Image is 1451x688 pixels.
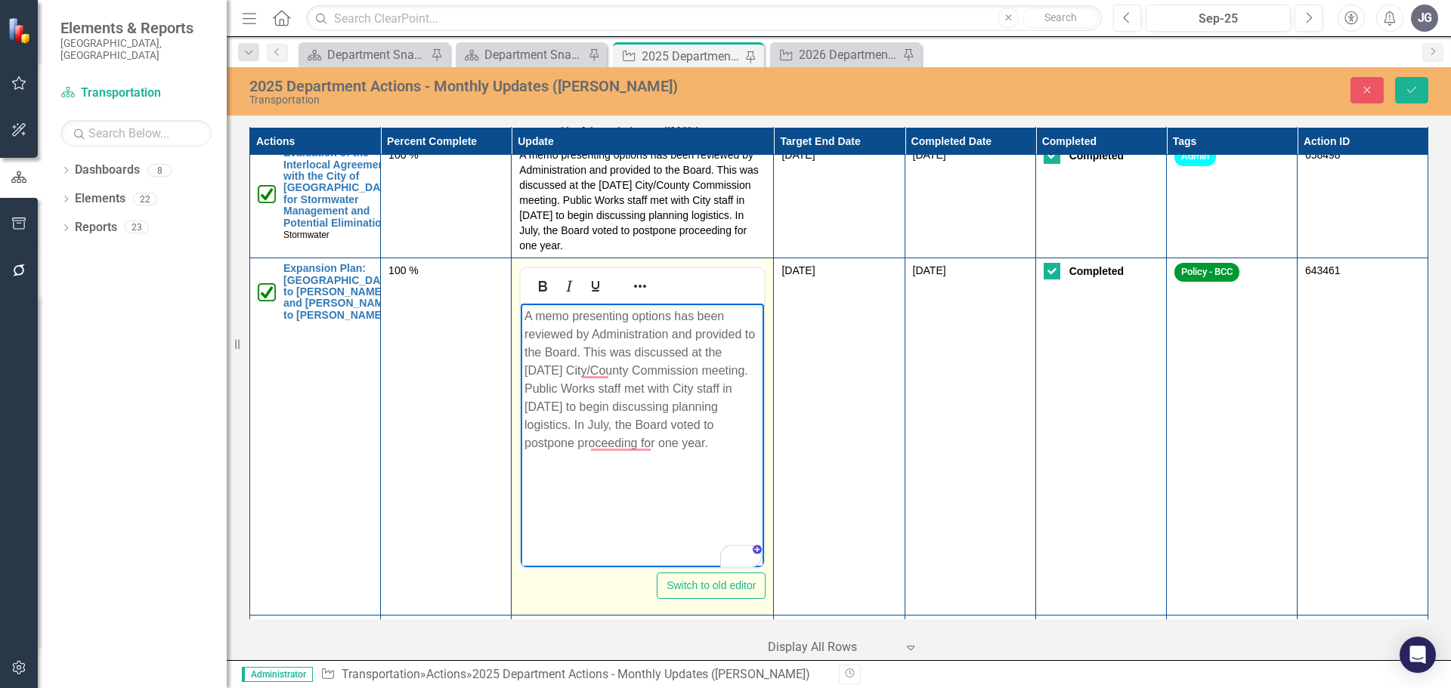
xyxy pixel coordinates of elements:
[60,37,212,62] small: [GEOGRAPHIC_DATA], [GEOGRAPHIC_DATA]
[1151,10,1285,28] div: Sep-25
[60,19,212,37] span: Elements & Reports
[521,304,764,567] iframe: Rich Text Area
[75,190,125,208] a: Elements
[75,219,117,236] a: Reports
[657,572,766,599] button: Switch to old editor
[249,78,911,94] div: 2025 Department Actions - Monthly Updates ([PERSON_NAME])
[327,45,427,64] div: Department Snapshot
[426,667,466,681] a: Actions
[1146,5,1291,32] button: Sep-25
[583,276,608,297] button: Underline
[306,5,1102,32] input: Search ClearPoint...
[147,164,172,177] div: 8
[1400,637,1436,673] div: Open Intercom Messenger
[627,276,653,297] button: Reveal or hide additional toolbar items
[1174,263,1239,282] span: Policy - BCC
[472,667,810,681] div: 2025 Department Actions - Monthly Updates ([PERSON_NAME])
[302,45,427,64] a: Department Snapshot
[1174,147,1216,166] span: Admin
[774,45,899,64] a: 2026 Department Actions - Monthly Updates ([PERSON_NAME])
[8,17,34,43] img: ClearPoint Strategy
[125,221,149,234] div: 23
[283,147,397,229] a: Evaluation of the Interlocal Agreement with the City of [GEOGRAPHIC_DATA] for Stormwater Manageme...
[530,276,555,297] button: Bold
[781,264,815,276] span: [DATE]
[642,47,741,66] div: 2025 Department Actions - Monthly Updates ([PERSON_NAME])
[484,45,584,64] div: Department Snapshot
[459,45,584,64] a: Department Snapshot
[283,263,397,321] a: Expansion Plan: [GEOGRAPHIC_DATA] to [PERSON_NAME] and [PERSON_NAME] to [PERSON_NAME]
[1023,8,1098,29] button: Search
[1411,5,1438,32] button: JG
[388,263,503,278] div: 100 %
[1305,263,1420,278] div: 643461
[283,230,329,240] span: Stormwater
[133,193,157,205] div: 22
[320,666,828,683] div: » »
[258,283,276,301] img: Completed
[242,667,313,682] span: Administrator
[258,185,276,203] img: Completed
[519,147,766,253] p: A memo presenting options has been reviewed by Administration and provided to the Board. This was...
[342,667,420,681] a: Transportation
[1044,11,1077,23] span: Search
[60,120,212,147] input: Search Below...
[75,162,140,179] a: Dashboards
[60,85,212,102] a: Transportation
[799,45,899,64] div: 2026 Department Actions - Monthly Updates ([PERSON_NAME])
[556,276,582,297] button: Italic
[249,94,911,106] div: Transportation
[913,264,946,276] span: [DATE]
